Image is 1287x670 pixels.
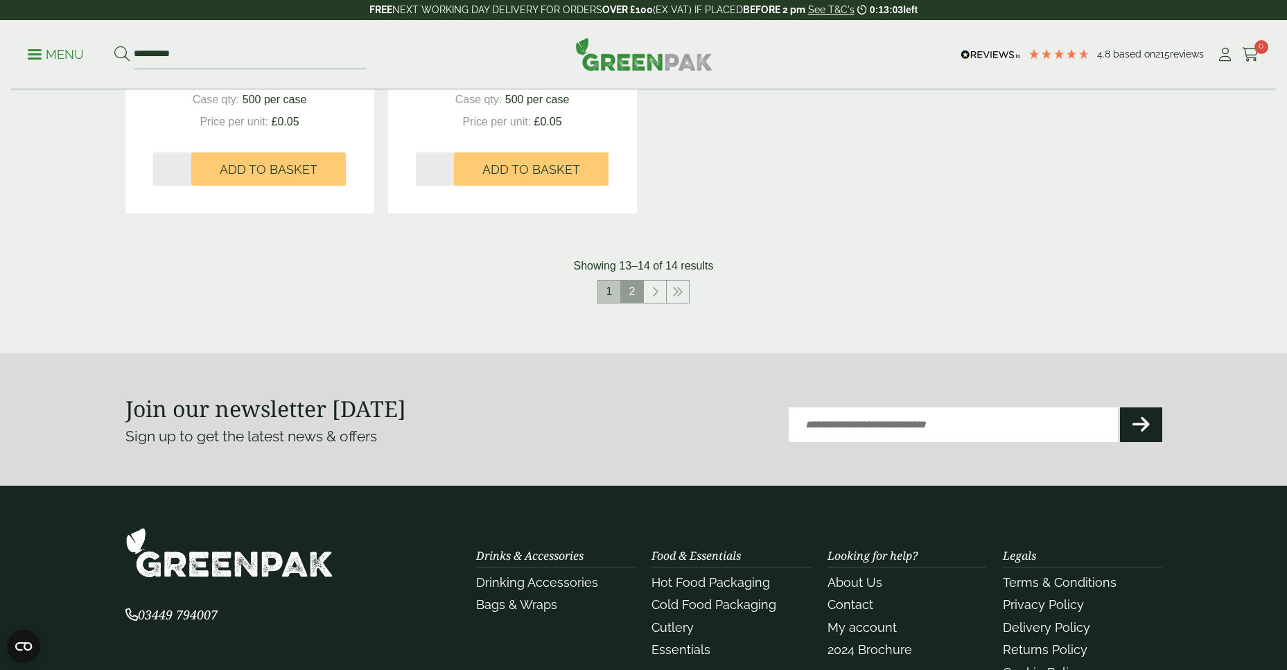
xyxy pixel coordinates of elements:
span: £0.05 [272,116,299,127]
a: 03449 794007 [125,609,218,622]
a: 0 [1242,44,1259,65]
span: left [903,4,918,15]
span: reviews [1170,49,1204,60]
a: 2024 Brochure [828,642,912,657]
img: REVIEWS.io [961,50,1021,60]
a: Essentials [651,642,710,657]
span: 500 per case [505,94,570,105]
span: Case qty: [193,94,240,105]
span: Based on [1113,49,1155,60]
a: Delivery Policy [1003,620,1090,635]
p: Sign up to get the latest news & offers [125,425,592,448]
a: See T&C's [808,4,855,15]
button: Add to Basket [454,152,609,186]
strong: OVER £100 [602,4,653,15]
span: Add to Basket [482,162,580,177]
span: Price per unit: [462,116,531,127]
span: 215 [1155,49,1170,60]
a: Returns Policy [1003,642,1087,657]
a: My account [828,620,897,635]
span: 4.8 [1097,49,1113,60]
a: 1 [598,281,620,303]
span: 0:13:03 [870,4,903,15]
i: My Account [1216,48,1234,62]
a: Menu [28,46,84,60]
span: Case qty: [455,94,502,105]
span: 03449 794007 [125,606,218,623]
a: Cold Food Packaging [651,597,776,612]
div: 4.79 Stars [1028,48,1090,60]
strong: BEFORE 2 pm [743,4,805,15]
a: Privacy Policy [1003,597,1084,612]
p: Menu [28,46,84,63]
span: 500 per case [243,94,307,105]
strong: Join our newsletter [DATE] [125,394,406,423]
a: Bags & Wraps [476,597,557,612]
span: £0.05 [534,116,562,127]
button: Open CMP widget [7,630,40,663]
a: About Us [828,575,882,590]
img: GreenPak Supplies [125,527,333,578]
button: Add to Basket [191,152,346,186]
span: Price per unit: [200,116,268,127]
a: Drinking Accessories [476,575,598,590]
span: Add to Basket [220,162,317,177]
i: Cart [1242,48,1259,62]
span: 2 [621,281,643,303]
span: 0 [1254,40,1268,54]
img: GreenPak Supplies [575,37,712,71]
p: Showing 13–14 of 14 results [574,258,714,274]
a: Contact [828,597,873,612]
a: Hot Food Packaging [651,575,770,590]
a: Terms & Conditions [1003,575,1117,590]
strong: FREE [369,4,392,15]
a: Cutlery [651,620,694,635]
